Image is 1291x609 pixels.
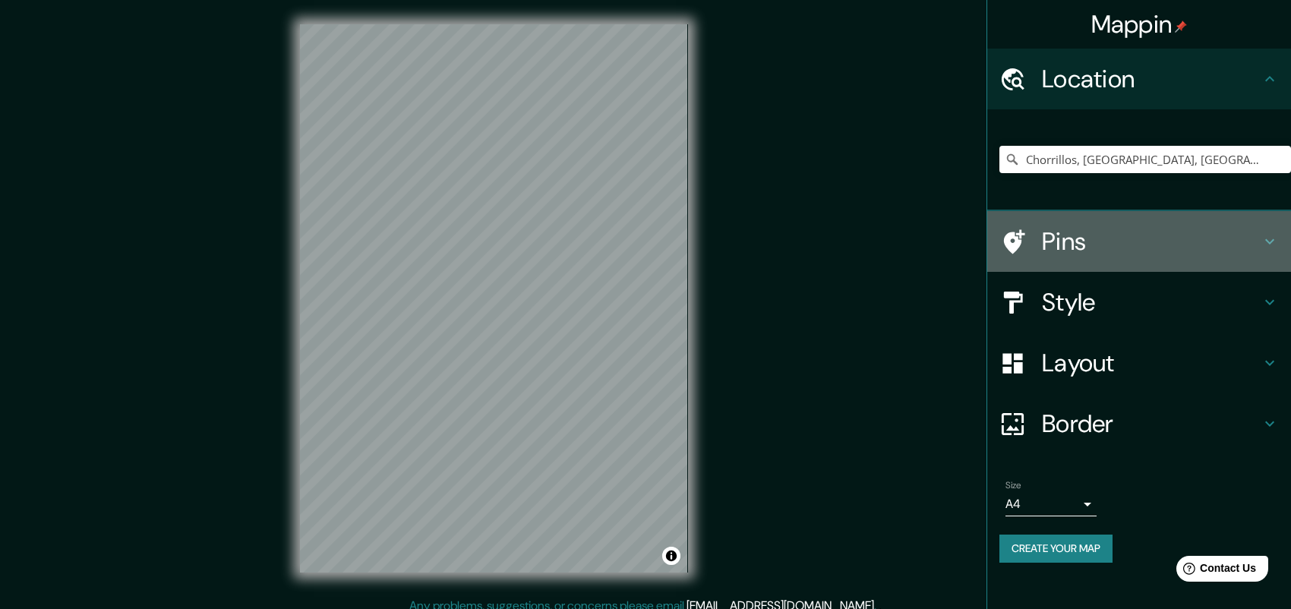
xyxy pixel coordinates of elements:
[300,24,688,573] canvas: Map
[987,393,1291,454] div: Border
[1042,287,1261,317] h4: Style
[1042,64,1261,94] h4: Location
[662,547,680,565] button: Toggle attribution
[1175,21,1187,33] img: pin-icon.png
[1156,550,1274,592] iframe: Help widget launcher
[1042,348,1261,378] h4: Layout
[1005,479,1021,492] label: Size
[987,49,1291,109] div: Location
[999,535,1113,563] button: Create your map
[1042,409,1261,439] h4: Border
[1005,492,1097,516] div: A4
[1042,226,1261,257] h4: Pins
[1091,9,1188,39] h4: Mappin
[999,146,1291,173] input: Pick your city or area
[987,211,1291,272] div: Pins
[987,272,1291,333] div: Style
[987,333,1291,393] div: Layout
